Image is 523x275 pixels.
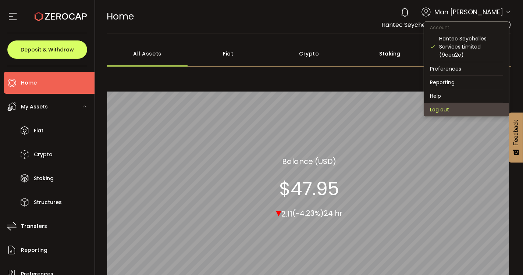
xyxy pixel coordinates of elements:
span: Home [107,10,134,23]
button: Feedback - Show survey [509,113,523,162]
li: Log out [424,103,509,116]
div: Fiat [188,41,268,67]
div: Crypto [268,41,349,67]
span: My Assets [21,101,48,112]
span: Reporting [21,245,47,256]
span: (-4.23%) [292,208,324,219]
span: Man [PERSON_NAME] [434,7,503,17]
span: Structures [34,197,62,208]
span: Transfers [21,221,47,232]
li: Reporting [424,76,509,89]
span: Fiat [34,125,43,136]
div: All Assets [107,41,188,67]
li: Help [424,89,509,103]
span: Account [424,24,455,31]
div: Staking [349,41,430,67]
iframe: Chat Widget [486,240,523,275]
section: $47.95 [279,178,339,200]
li: Preferences [424,62,509,75]
div: Hantec Seychelles Services Limited (9cea2e) [439,35,503,59]
span: Feedback [513,120,519,146]
span: Staking [34,173,54,184]
span: 24 hr [324,208,342,219]
span: Deposit & Withdraw [21,47,74,52]
span: Home [21,78,37,88]
span: 2.11 [281,209,292,219]
button: Deposit & Withdraw [7,40,87,59]
span: Crypto [34,149,53,160]
span: Hantec Seychelles Services Limited (9cea2e) [381,21,511,29]
div: 聊天小工具 [486,240,523,275]
span: ▾ [276,205,281,221]
section: Balance (USD) [282,156,336,167]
